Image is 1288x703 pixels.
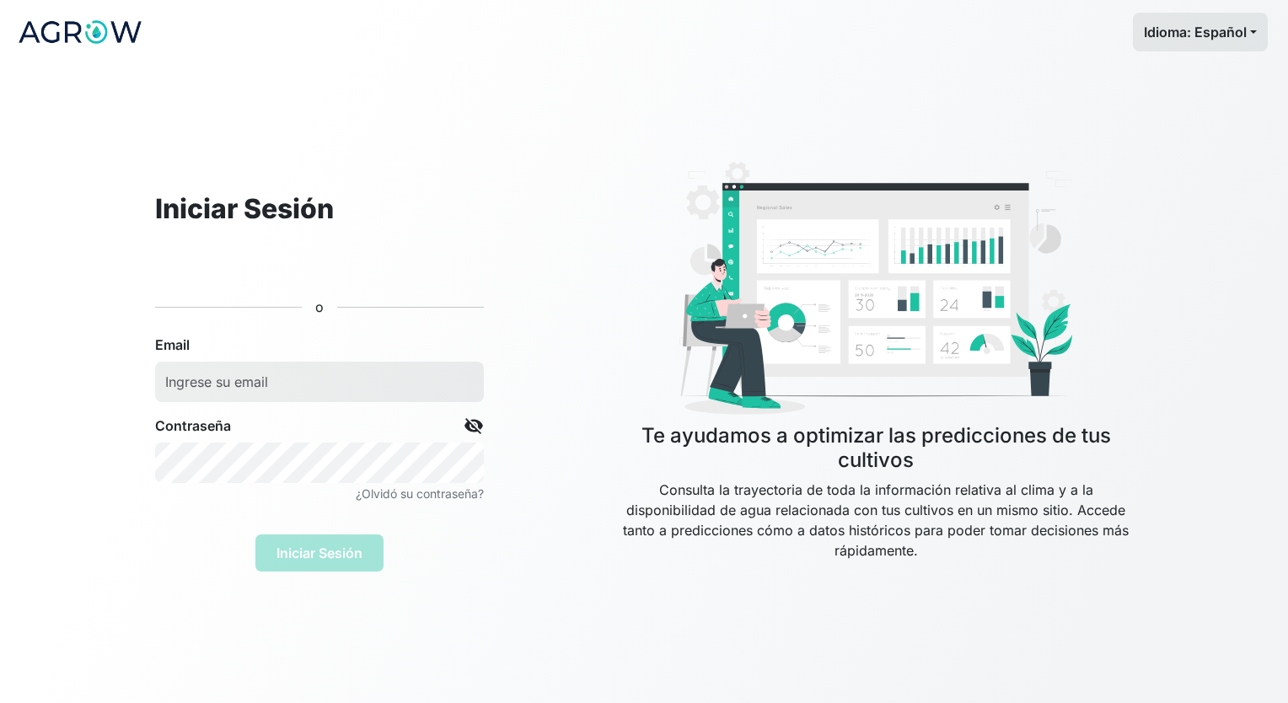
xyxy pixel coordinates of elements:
input: Ingrese su email [155,362,484,402]
iframe: Botón Iniciar sesión con Google [185,244,454,282]
span: visibility_off [464,416,484,436]
p: Consulta la trayectoria de toda la información relativa al clima y a la disponibilidad de agua re... [619,480,1133,601]
h4: Te ayudamos a optimizar las predicciones de tus cultivos [619,424,1133,473]
label: Contraseña [155,416,231,436]
img: logo [17,11,143,53]
button: Idioma: Español [1133,13,1268,51]
h2: Iniciar Sesión [155,193,484,225]
small: ¿Olvidó su contraseña? [356,486,484,501]
p: o [315,297,324,317]
label: Email [155,335,190,355]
